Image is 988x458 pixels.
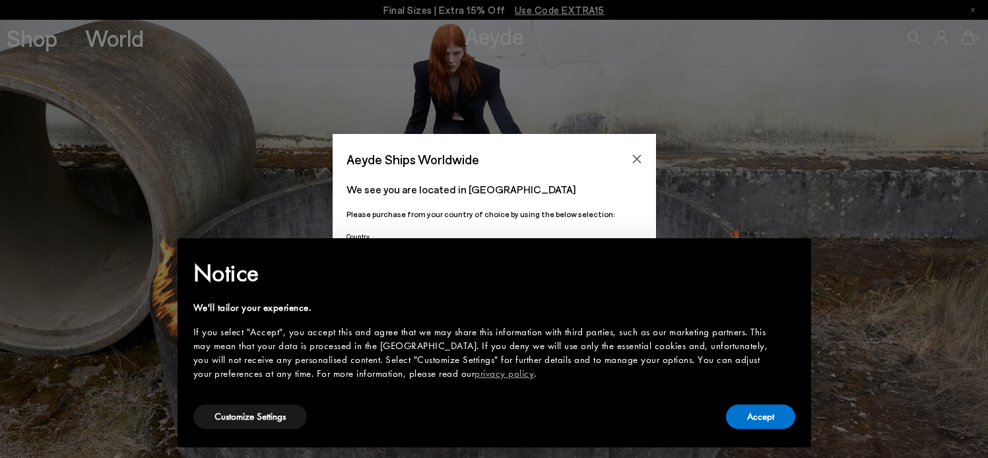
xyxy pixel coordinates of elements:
span: Aeyde Ships Worldwide [346,148,479,171]
a: privacy policy [475,367,534,380]
span: × [785,247,794,268]
div: If you select "Accept", you accept this and agree that we may share this information with third p... [193,325,774,381]
div: We'll tailor your experience. [193,301,774,315]
h2: Notice [193,256,774,290]
p: We see you are located in [GEOGRAPHIC_DATA] [346,181,642,197]
button: Accept [726,405,795,429]
p: Please purchase from your country of choice by using the below selection: [346,208,642,220]
button: Customize Settings [193,405,307,429]
button: Close this notice [774,242,806,274]
button: Close [627,149,647,169]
